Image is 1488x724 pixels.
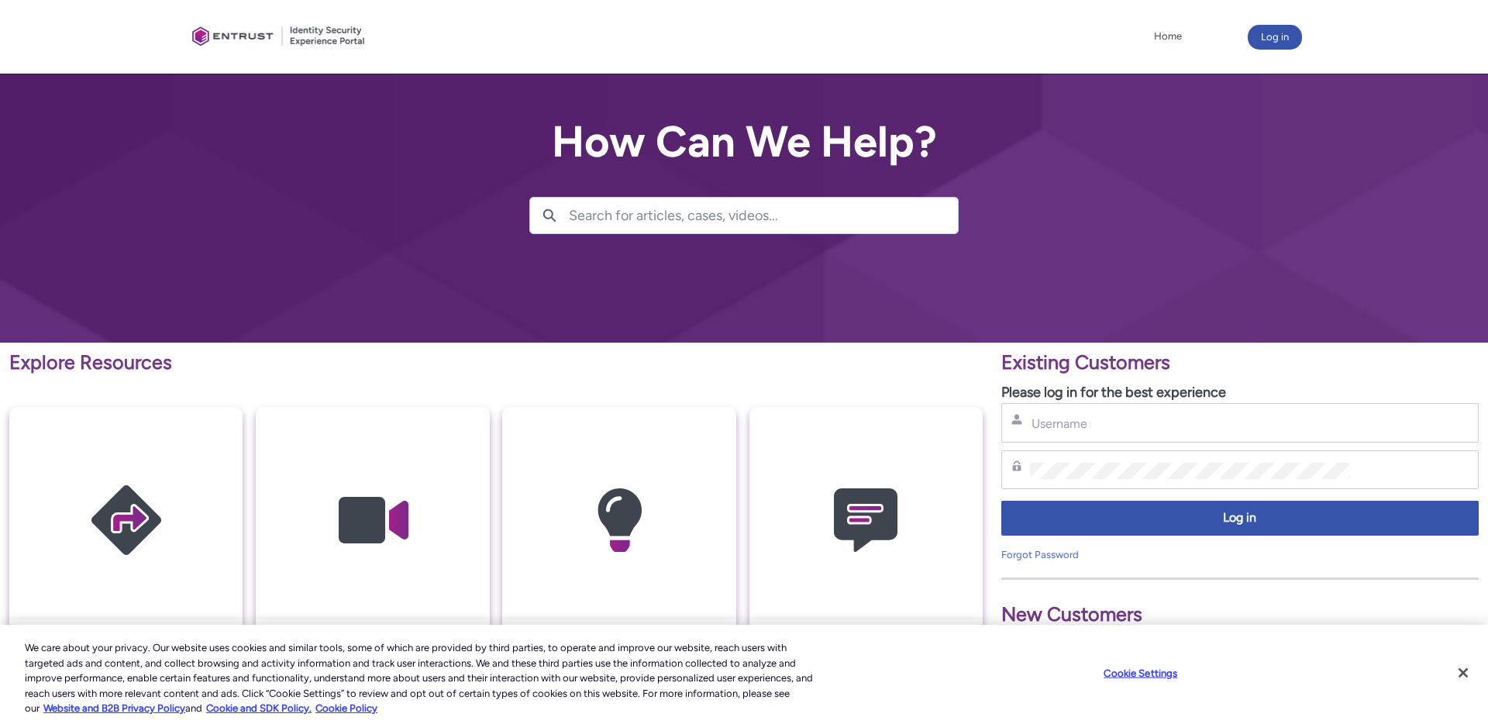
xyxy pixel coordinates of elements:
a: Forgot Password [1001,549,1079,560]
img: Getting Started [53,437,200,604]
p: Please log in for the best experience [1001,382,1479,403]
a: Cookie Policy [315,702,377,714]
button: Close [1446,656,1480,690]
a: More information about our cookie policy., opens in a new tab [43,702,185,714]
input: Search for articles, cases, videos... [569,198,958,233]
img: Knowledge Articles [546,437,693,604]
button: Cookie Settings [1092,658,1189,689]
button: Log in [1248,25,1302,50]
p: Explore Resources [9,348,983,378]
img: Contact Support [792,437,939,604]
p: New Customers [1001,600,1479,629]
img: Video Guides [299,437,446,604]
p: Existing Customers [1001,348,1479,378]
h2: How Can We Help? [529,118,959,166]
div: We care about your privacy. Our website uses cookies and similar tools, some of which are provide... [25,640,818,716]
input: Username [1030,415,1350,432]
span: Log in [1011,509,1469,527]
a: Cookie and SDK Policy. [206,702,312,714]
a: Home [1150,25,1186,48]
button: Search [530,198,569,233]
button: Log in [1001,501,1479,536]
